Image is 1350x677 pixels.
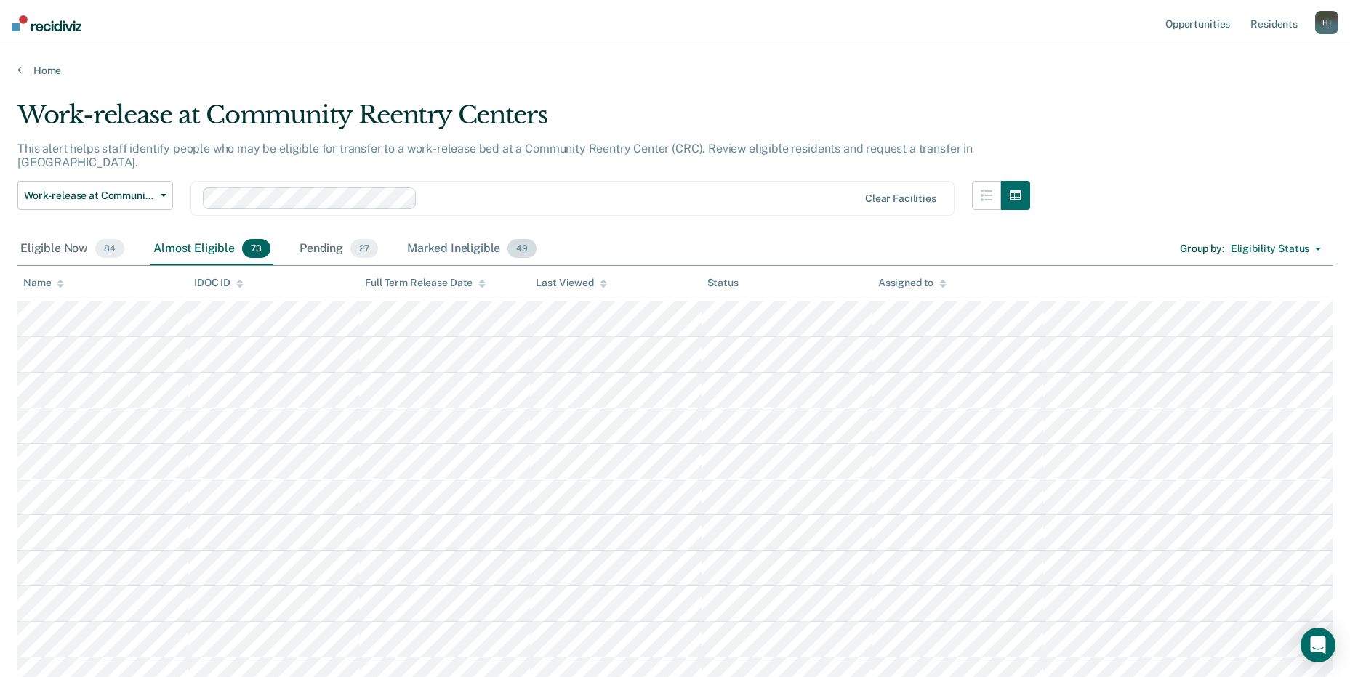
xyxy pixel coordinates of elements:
span: 73 [242,239,270,258]
div: Clear facilities [865,192,936,205]
span: Work-release at Community Reentry Centers [24,190,155,202]
div: Work-release at Community Reentry Centers [17,100,1030,142]
div: Full Term Release Date [365,277,486,289]
button: Work-release at Community Reentry Centers [17,181,173,210]
div: IDOC ID [194,277,244,289]
div: Pending27 [297,233,381,265]
span: 84 [95,239,124,258]
img: Recidiviz [12,15,81,31]
div: H J [1315,11,1338,34]
a: Home [17,64,1333,77]
div: Open Intercom Messenger [1301,628,1335,662]
button: HJ [1315,11,1338,34]
div: Eligible Now84 [17,233,127,265]
div: Status [707,277,739,289]
p: This alert helps staff identify people who may be eligible for transfer to a work-release bed at ... [17,142,973,169]
div: Almost Eligible73 [150,233,273,265]
div: Marked Ineligible49 [404,233,539,265]
div: Name [23,277,64,289]
div: Group by : [1180,243,1224,255]
button: Eligibility Status [1224,238,1327,261]
span: 49 [507,239,537,258]
div: Eligibility Status [1231,243,1309,255]
span: 27 [350,239,378,258]
div: Assigned to [878,277,947,289]
div: Last Viewed [536,277,606,289]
